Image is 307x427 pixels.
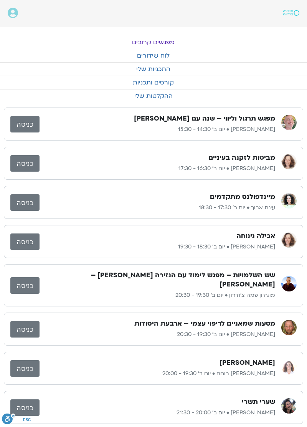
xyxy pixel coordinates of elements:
[40,125,275,134] p: [PERSON_NAME] • יום ב׳ 14:30 - 15:30
[210,192,275,202] h3: מיינדפולנס מתקדמים
[220,358,275,367] h3: [PERSON_NAME]
[10,194,40,211] a: כניסה
[40,242,275,252] p: [PERSON_NAME] • יום ב׳ 18:30 - 19:30
[236,232,275,241] h3: אכילה נינוחה
[10,321,40,338] a: כניסה
[10,360,40,377] a: כניסה
[40,330,275,339] p: [PERSON_NAME] • יום ב׳ 19:30 - 20:30
[10,233,40,250] a: כניסה
[10,399,40,416] a: כניסה
[281,115,297,130] img: רון אלון
[281,276,297,291] img: מועדון פמה צ'ודרון
[281,232,297,248] img: נעמה כהן
[40,271,275,289] h3: שש השלמויות – מפגש לימוד עם הנזירה [PERSON_NAME] – [PERSON_NAME]
[40,408,275,417] p: [PERSON_NAME] • יום ב׳ 20:00 - 21:30
[281,193,297,209] img: עינת ארוך
[134,114,275,123] h3: מפגש תרגול וליווי – שנה עם [PERSON_NAME]
[281,398,297,414] img: מירה רגב
[40,369,275,378] p: [PERSON_NAME] רוחם • יום ב׳ 19:30 - 20:00
[242,397,275,407] h3: שערי תשרי
[10,155,40,172] a: כניסה
[208,153,275,162] h3: מביטות לזקנה בעיניים
[134,319,275,328] h3: מסעות שמאניים לריפוי עצמי – ארבעת היסודות
[10,277,40,294] a: כניסה
[281,154,297,169] img: נעמה כהן
[281,320,297,335] img: תומר פיין
[10,116,40,132] a: כניסה
[281,359,297,374] img: אורנה סמלסון רוחם
[40,203,275,212] p: עינת ארוך • יום ב׳ 17:30 - 18:30
[40,164,275,173] p: [PERSON_NAME] • יום ב׳ 16:30 - 17:30
[40,291,275,300] p: מועדון פמה צ'ודרון • יום ב׳ 19:30 - 20:30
